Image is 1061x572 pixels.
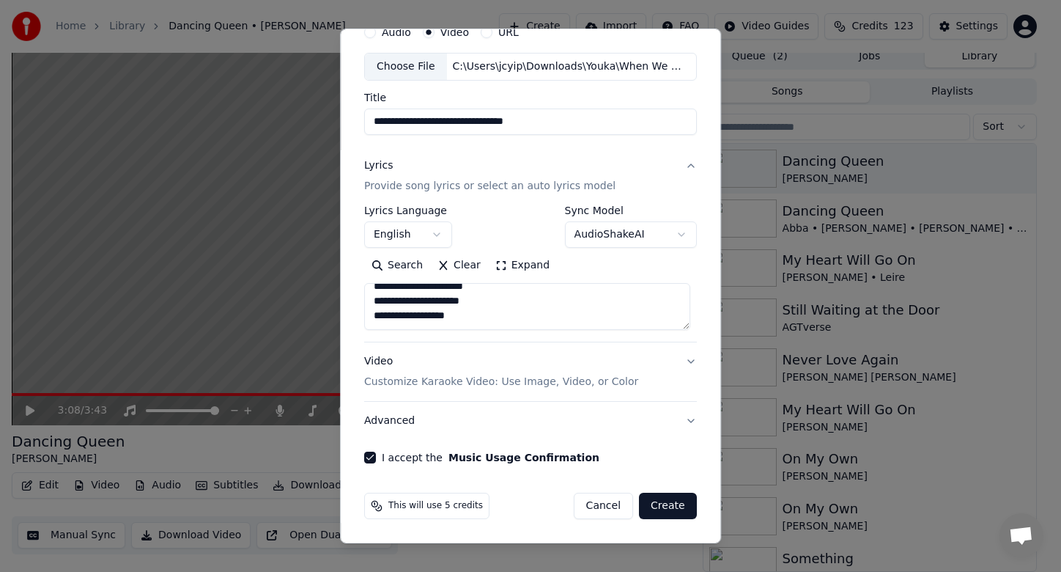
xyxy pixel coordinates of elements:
[440,27,469,37] label: Video
[382,27,411,37] label: Audio
[639,493,697,519] button: Create
[488,254,557,277] button: Expand
[364,179,615,194] p: Provide song lyrics or select an auto lyrics model
[574,493,633,519] button: Cancel
[364,402,697,440] button: Advanced
[430,254,488,277] button: Clear
[364,158,393,173] div: Lyrics
[364,375,638,389] p: Customize Karaoke Video: Use Image, Video, or Color
[364,342,697,401] button: VideoCustomize Karaoke Video: Use Image, Video, or Color
[364,92,697,103] label: Title
[448,452,599,463] button: I accept the
[364,205,697,342] div: LyricsProvide song lyrics or select an auto lyrics model
[364,147,697,205] button: LyricsProvide song lyrics or select an auto lyrics model
[364,205,452,216] label: Lyrics Language
[447,59,696,74] div: C:\Users\jcyip\Downloads\Youka\When We Were Young - [PERSON_NAME].mp4
[565,205,697,216] label: Sync Model
[365,54,447,80] div: Choose File
[364,354,638,389] div: Video
[388,500,483,512] span: This will use 5 credits
[382,452,599,463] label: I accept the
[364,254,430,277] button: Search
[498,27,519,37] label: URL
